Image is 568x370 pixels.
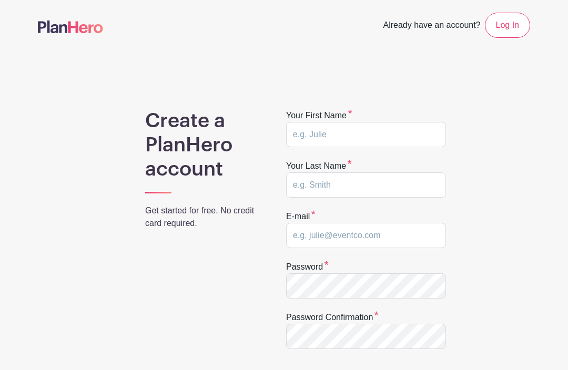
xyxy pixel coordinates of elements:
[286,210,316,223] label: E-mail
[286,223,446,248] input: e.g. julie@eventco.com
[145,109,259,182] h1: Create a PlanHero account
[286,261,329,273] label: Password
[286,122,446,147] input: e.g. Julie
[286,172,446,198] input: e.g. Smith
[286,311,379,324] label: Password confirmation
[286,160,352,172] label: Your last name
[485,13,530,38] a: Log In
[286,109,352,122] label: Your first name
[38,20,103,33] img: logo-507f7623f17ff9eddc593b1ce0a138ce2505c220e1c5a4e2b4648c50719b7d32.svg
[383,15,481,38] span: Already have an account?
[145,204,259,230] p: Get started for free. No credit card required.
